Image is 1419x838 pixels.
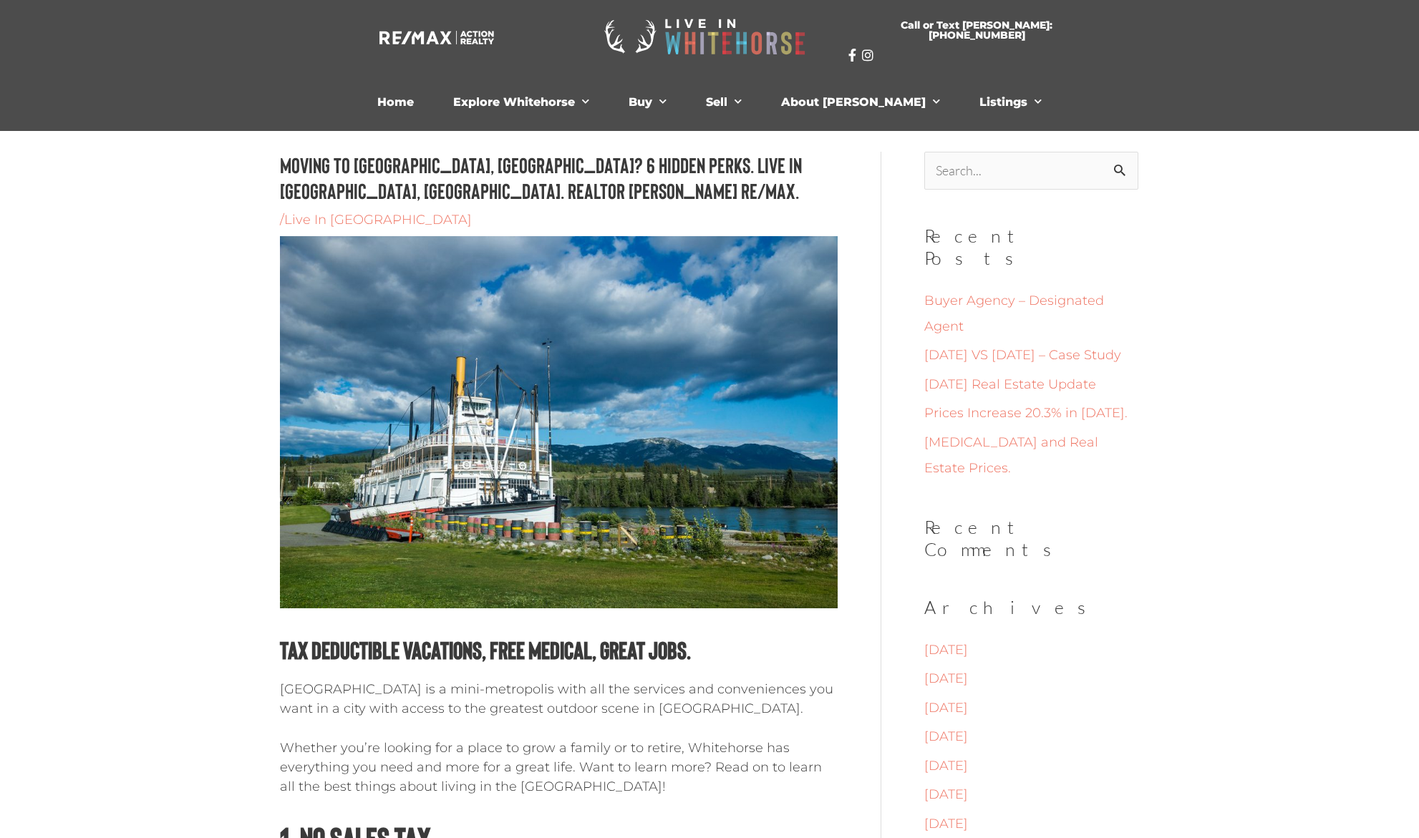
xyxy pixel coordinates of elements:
h2: Archives [924,597,1138,619]
a: Explore Whitehorse [442,88,600,117]
a: [DATE] [924,729,968,744]
a: Call or Text [PERSON_NAME]: [PHONE_NUMBER] [848,11,1105,49]
p: [GEOGRAPHIC_DATA] is a mini-metropolis with all the services and conveniences you want in a city ... [280,680,838,718]
a: [DATE] VS [DATE] – Case Study [924,347,1121,363]
div: / [280,210,838,229]
a: Live In [GEOGRAPHIC_DATA] [284,212,472,228]
a: [DATE] [924,642,968,658]
input: Search [1106,152,1138,194]
a: About [PERSON_NAME] [770,88,951,117]
h1: Moving to [GEOGRAPHIC_DATA], [GEOGRAPHIC_DATA]? 6 Hidden Perks. Live in [GEOGRAPHIC_DATA], [GEOGR... [280,152,838,203]
a: [DATE] [924,786,968,802]
a: Sell [695,88,752,117]
a: Home [367,88,425,117]
nav: Menu [316,88,1103,117]
a: [DATE] [924,700,968,716]
span: Call or Text [PERSON_NAME]: [PHONE_NUMBER] [866,20,1088,40]
a: Prices Increase 20.3% in [DATE]. [924,405,1128,421]
p: Whether you’re looking for a place to grow a family or to retire, Whitehorse has everything you n... [280,739,838,796]
a: [DATE] Real Estate Update [924,376,1096,392]
a: Buy [618,88,677,117]
a: [DATE] [924,671,968,686]
h2: Recent Posts [924,225,1138,270]
a: [DATE] [924,816,968,832]
a: Listings [969,88,1052,117]
a: Buyer Agency – Designated Agent [924,293,1104,334]
a: [DATE] [924,758,968,774]
strong: Tax Deductible Vacations, Free Medical, Great Jobs. [280,635,691,664]
a: [MEDICAL_DATA] and Real Estate Prices. [924,434,1098,476]
nav: Recent Posts [924,288,1138,481]
h2: Recent Comments [924,517,1138,561]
